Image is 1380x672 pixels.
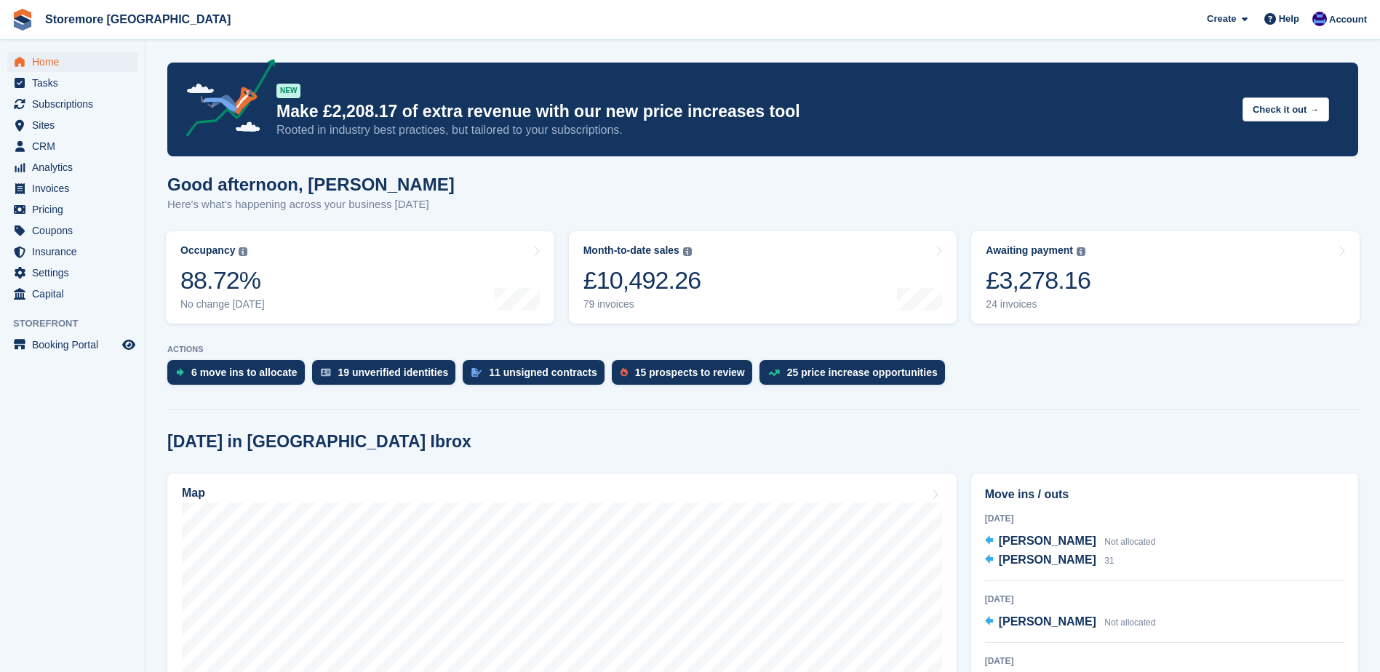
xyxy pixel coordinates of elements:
span: Pricing [32,199,119,220]
a: menu [7,199,137,220]
h2: Move ins / outs [985,486,1344,503]
div: Awaiting payment [986,244,1073,257]
a: Awaiting payment £3,278.16 24 invoices [971,231,1360,324]
div: 79 invoices [583,298,701,311]
div: 25 price increase opportunities [787,367,938,378]
span: Invoices [32,178,119,199]
div: 88.72% [180,265,265,295]
img: prospect-51fa495bee0391a8d652442698ab0144808aea92771e9ea1ae160a38d050c398.svg [621,368,628,377]
div: 19 unverified identities [338,367,449,378]
div: Month-to-date sales [583,244,679,257]
a: 15 prospects to review [612,360,759,392]
div: NEW [276,84,300,98]
span: Help [1279,12,1299,26]
div: 24 invoices [986,298,1090,311]
div: 11 unsigned contracts [489,367,597,378]
a: menu [7,157,137,177]
a: menu [7,136,137,156]
span: Capital [32,284,119,304]
span: [PERSON_NAME] [999,553,1096,566]
p: ACTIONS [167,345,1358,354]
img: stora-icon-8386f47178a22dfd0bd8f6a31ec36ba5ce8667c1dd55bd0f319d3a0aa187defe.svg [12,9,33,31]
span: Account [1329,12,1367,27]
a: [PERSON_NAME] Not allocated [985,613,1156,632]
a: menu [7,94,137,114]
div: No change [DATE] [180,298,265,311]
h2: Map [182,487,205,500]
a: menu [7,241,137,262]
span: Coupons [32,220,119,241]
a: menu [7,73,137,93]
span: Not allocated [1104,537,1155,547]
div: 15 prospects to review [635,367,745,378]
a: 11 unsigned contracts [463,360,612,392]
img: icon-info-grey-7440780725fd019a000dd9b08b2336e03edf1995a4989e88bcd33f0948082b44.svg [683,247,692,256]
a: Storemore [GEOGRAPHIC_DATA] [39,7,236,31]
div: [DATE] [985,593,1344,606]
span: Insurance [32,241,119,262]
span: [PERSON_NAME] [999,615,1096,628]
a: [PERSON_NAME] Not allocated [985,532,1156,551]
span: Settings [32,263,119,283]
span: Tasks [32,73,119,93]
span: Create [1207,12,1236,26]
img: move_ins_to_allocate_icon-fdf77a2bb77ea45bf5b3d319d69a93e2d87916cf1d5bf7949dd705db3b84f3ca.svg [176,368,184,377]
img: icon-info-grey-7440780725fd019a000dd9b08b2336e03edf1995a4989e88bcd33f0948082b44.svg [1077,247,1085,256]
img: icon-info-grey-7440780725fd019a000dd9b08b2336e03edf1995a4989e88bcd33f0948082b44.svg [239,247,247,256]
div: [DATE] [985,512,1344,525]
p: Rooted in industry best practices, but tailored to your subscriptions. [276,122,1231,138]
span: Sites [32,115,119,135]
img: verify_identity-adf6edd0f0f0b5bbfe63781bf79b02c33cf7c696d77639b501bdc392416b5a36.svg [321,368,331,377]
div: £3,278.16 [986,265,1090,295]
div: Occupancy [180,244,235,257]
a: [PERSON_NAME] 31 [985,551,1114,570]
button: Check it out → [1243,97,1329,121]
h2: [DATE] in [GEOGRAPHIC_DATA] Ibrox [167,432,471,452]
a: menu [7,284,137,304]
span: Not allocated [1104,617,1155,628]
div: 6 move ins to allocate [191,367,298,378]
p: Here's what's happening across your business [DATE] [167,196,455,213]
a: 19 unverified identities [312,360,463,392]
a: menu [7,335,137,355]
span: Storefront [13,316,145,331]
span: [PERSON_NAME] [999,535,1096,547]
img: price_increase_opportunities-93ffe204e8149a01c8c9dc8f82e8f89637d9d84a8eef4429ea346261dce0b2c0.svg [768,369,780,376]
span: Subscriptions [32,94,119,114]
a: Month-to-date sales £10,492.26 79 invoices [569,231,957,324]
a: menu [7,52,137,72]
span: CRM [32,136,119,156]
a: menu [7,178,137,199]
a: menu [7,115,137,135]
span: Analytics [32,157,119,177]
p: Make £2,208.17 of extra revenue with our new price increases tool [276,101,1231,122]
a: Preview store [120,336,137,353]
a: menu [7,220,137,241]
span: 31 [1104,556,1114,566]
a: Occupancy 88.72% No change [DATE] [166,231,554,324]
img: Angela [1312,12,1327,26]
h1: Good afternoon, [PERSON_NAME] [167,175,455,194]
img: contract_signature_icon-13c848040528278c33f63329250d36e43548de30e8caae1d1a13099fd9432cc5.svg [471,368,482,377]
a: 6 move ins to allocate [167,360,312,392]
span: Booking Portal [32,335,119,355]
span: Home [32,52,119,72]
div: £10,492.26 [583,265,701,295]
img: price-adjustments-announcement-icon-8257ccfd72463d97f412b2fc003d46551f7dbcb40ab6d574587a9cd5c0d94... [174,59,276,142]
div: [DATE] [985,655,1344,668]
a: menu [7,263,137,283]
a: 25 price increase opportunities [759,360,952,392]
